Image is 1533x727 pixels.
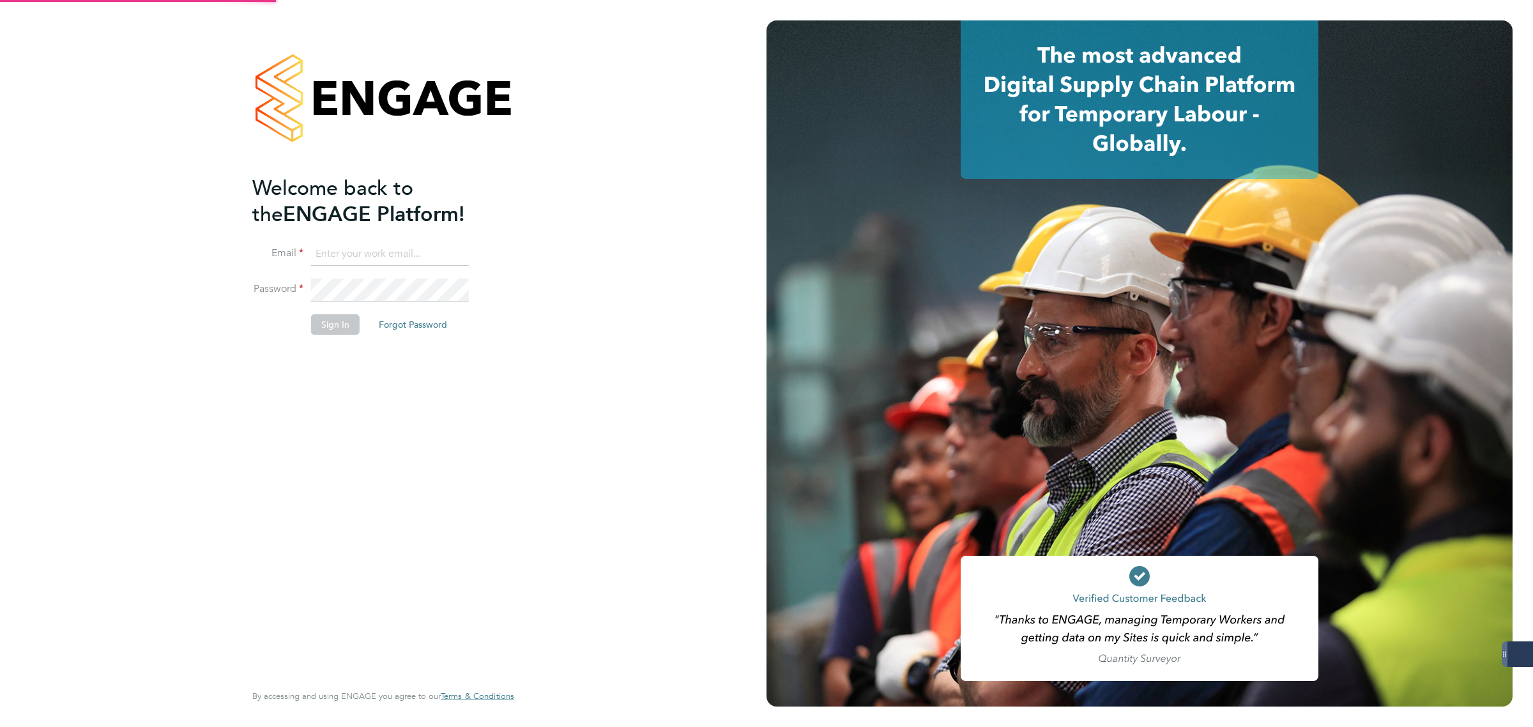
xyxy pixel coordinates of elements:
input: Enter your work email... [311,243,469,266]
button: Sign In [311,314,360,335]
label: Email [252,247,303,260]
h2: ENGAGE Platform! [252,175,501,227]
span: By accessing and using ENGAGE you agree to our [252,691,514,701]
label: Password [252,282,303,296]
a: Terms & Conditions [441,691,514,701]
button: Forgot Password [369,314,457,335]
span: Welcome back to the [252,176,413,227]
